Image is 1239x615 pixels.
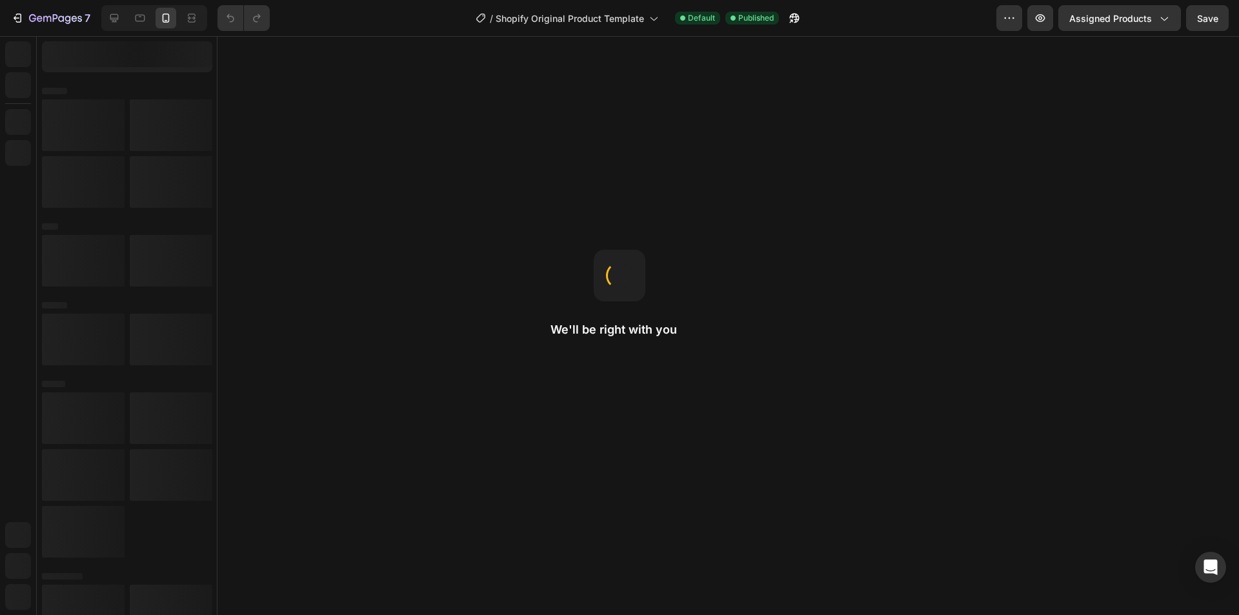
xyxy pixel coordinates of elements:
[1197,13,1218,24] span: Save
[738,12,774,24] span: Published
[1069,12,1152,25] span: Assigned Products
[496,12,644,25] span: Shopify Original Product Template
[550,322,689,338] h2: We'll be right with you
[217,5,270,31] div: Undo/Redo
[1195,552,1226,583] div: Open Intercom Messenger
[1058,5,1181,31] button: Assigned Products
[5,5,96,31] button: 7
[1186,5,1229,31] button: Save
[688,12,715,24] span: Default
[490,12,493,25] span: /
[85,10,90,26] p: 7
